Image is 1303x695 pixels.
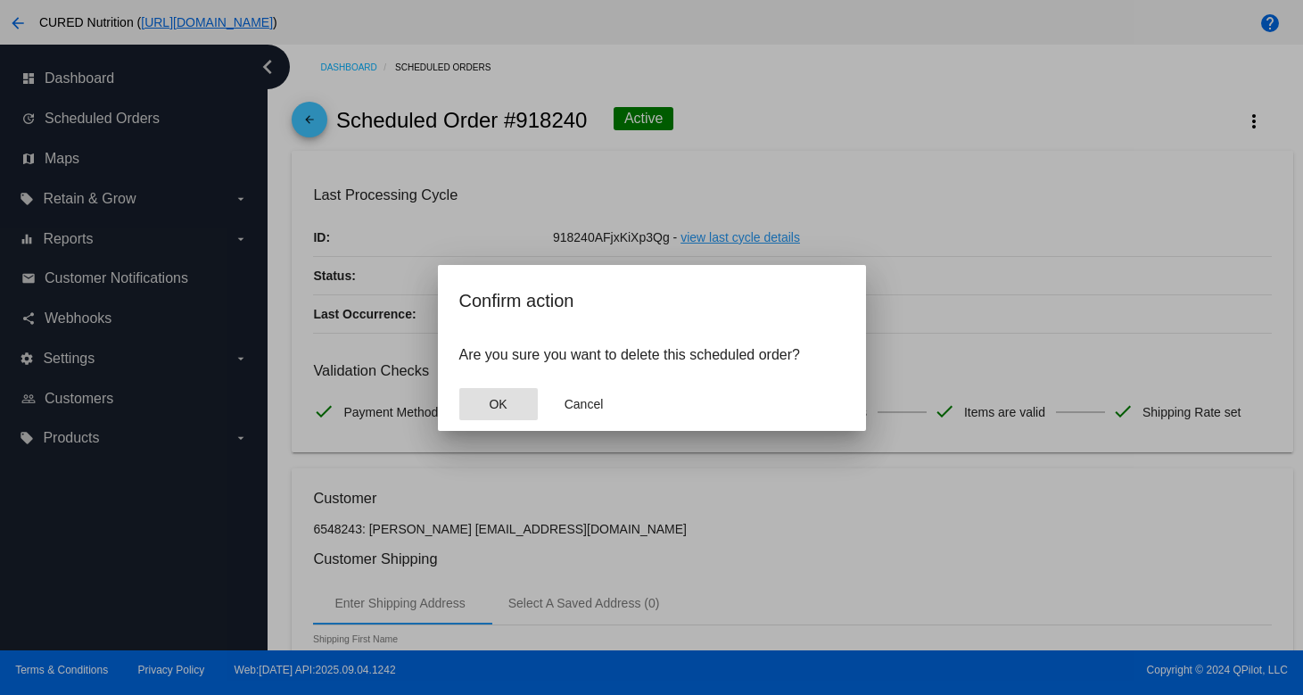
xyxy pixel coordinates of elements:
span: OK [489,397,507,411]
span: Cancel [565,397,604,411]
p: Are you sure you want to delete this scheduled order? [459,347,845,363]
button: Close dialog [545,388,623,420]
h2: Confirm action [459,286,845,315]
button: Close dialog [459,388,538,420]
